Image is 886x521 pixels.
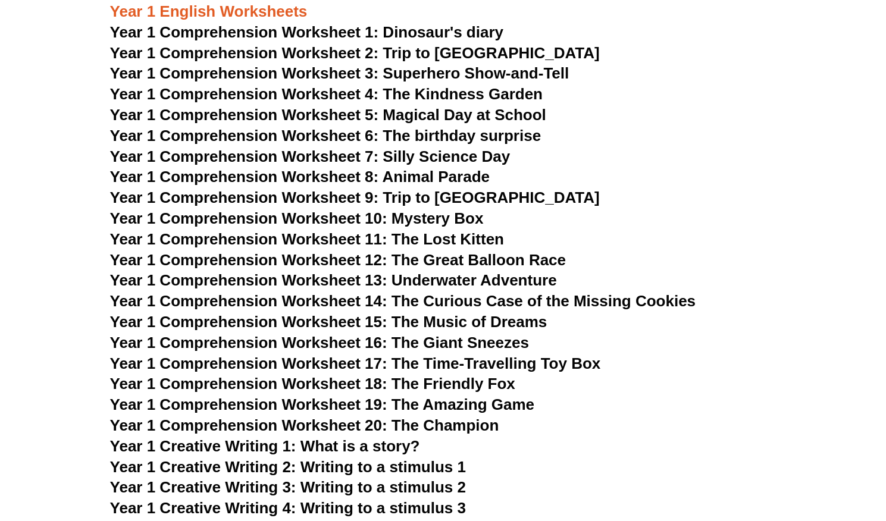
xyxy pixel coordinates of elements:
[110,2,777,22] h3: Year 1 English Worksheets
[110,85,543,103] a: Year 1 Comprehension Worksheet 4: The Kindness Garden
[110,499,466,517] a: Year 1 Creative Writing 4: Writing to a stimulus 3
[110,375,515,393] a: Year 1 Comprehension Worksheet 18: The Friendly Fox
[110,271,557,289] a: Year 1 Comprehension Worksheet 13: Underwater Adventure
[110,251,566,269] a: Year 1 Comprehension Worksheet 12: The Great Balloon Race
[110,168,490,186] a: Year 1 Comprehension Worksheet 8: Animal Parade
[688,387,886,521] iframe: Chat Widget
[110,64,569,82] a: Year 1 Comprehension Worksheet 3: Superhero Show-and-Tell
[110,416,499,434] a: Year 1 Comprehension Worksheet 20: The Champion
[110,127,541,145] a: Year 1 Comprehension Worksheet 6: The birthday surprise
[110,396,534,413] a: Year 1 Comprehension Worksheet 19: The Amazing Game
[110,478,466,496] a: Year 1 Creative Writing 3: Writing to a stimulus 2
[110,44,600,62] a: Year 1 Comprehension Worksheet 2: Trip to [GEOGRAPHIC_DATA]
[110,106,546,124] a: Year 1 Comprehension Worksheet 5: Magical Day at School
[110,23,503,41] a: Year 1 Comprehension Worksheet 1: Dinosaur's diary
[110,313,547,331] a: Year 1 Comprehension Worksheet 15: The Music of Dreams
[110,334,529,351] a: Year 1 Comprehension Worksheet 16: The Giant Sneezes
[110,147,511,165] a: Year 1 Comprehension Worksheet 7: Silly Science Day
[110,458,466,476] a: Year 1 Creative Writing 2: Writing to a stimulus 1
[110,230,504,248] a: Year 1 Comprehension Worksheet 11: The Lost Kitten
[110,437,420,455] a: Year 1 Creative Writing 1: What is a story?
[110,209,484,227] a: Year 1 Comprehension Worksheet 10: Mystery Box
[110,292,696,310] a: Year 1 Comprehension Worksheet 14: The Curious Case of the Missing Cookies
[110,354,601,372] a: Year 1 Comprehension Worksheet 17: The Time-Travelling Toy Box
[110,189,600,206] a: Year 1 Comprehension Worksheet 9: Trip to [GEOGRAPHIC_DATA]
